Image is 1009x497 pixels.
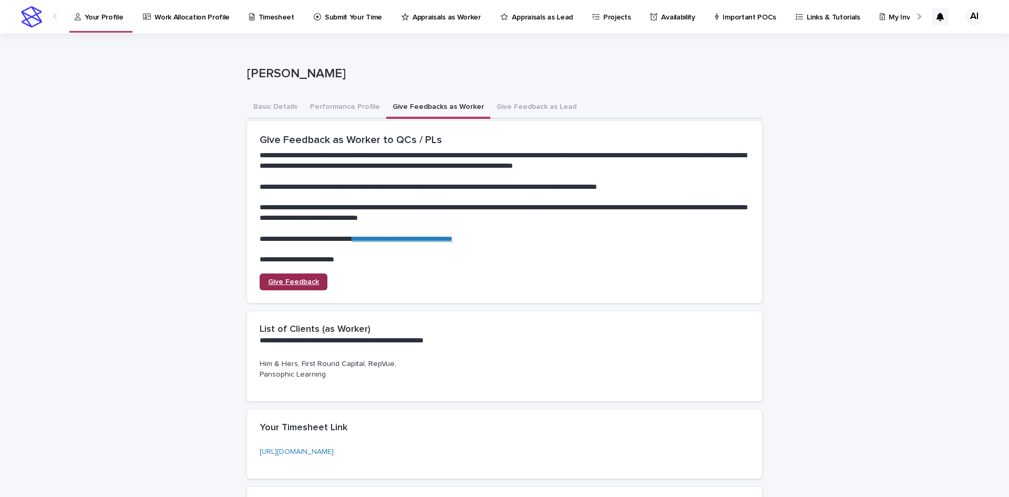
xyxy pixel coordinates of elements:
[386,97,490,119] button: Give Feedbacks as Worker
[260,448,334,455] a: [URL][DOMAIN_NAME]
[268,278,319,286] span: Give Feedback
[260,273,327,290] a: Give Feedback
[260,134,749,146] h2: Give Feedback as Worker to QCs / PLs
[21,6,42,27] img: stacker-logo-s-only.png
[260,359,415,381] p: Him & Hers, First Round Capital, RepVue, Pansophic Learning
[247,66,758,82] p: [PERSON_NAME]
[490,97,583,119] button: Give Feedback as Lead
[304,97,386,119] button: Performance Profile
[260,422,347,434] h2: Your Timesheet Link
[966,8,983,25] div: AI
[260,324,370,336] h2: List of Clients (as Worker)
[247,97,304,119] button: Basic Details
